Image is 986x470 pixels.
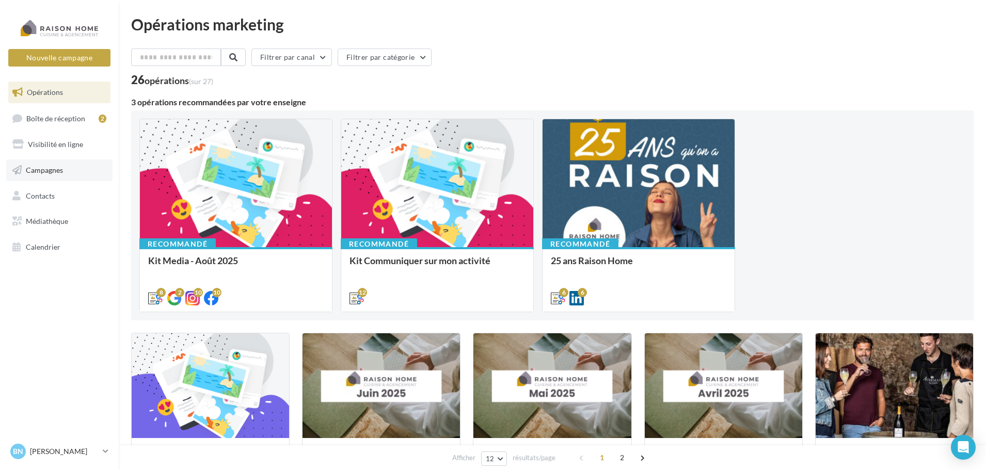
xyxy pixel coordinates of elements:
[452,453,475,463] span: Afficher
[156,288,166,297] div: 8
[6,236,113,258] a: Calendrier
[338,48,432,66] button: Filtrer par catégorie
[341,238,417,250] div: Recommandé
[13,446,23,457] span: Bn
[26,191,55,200] span: Contacts
[131,17,974,32] div: Opérations marketing
[26,114,85,122] span: Boîte de réception
[594,449,610,466] span: 1
[131,98,974,106] div: 3 opérations recommandées par votre enseigne
[251,48,332,66] button: Filtrer par canal
[30,446,99,457] p: [PERSON_NAME]
[189,77,213,86] span: (sur 27)
[175,288,184,297] div: 2
[951,435,976,460] div: Open Intercom Messenger
[99,115,106,123] div: 2
[6,159,113,181] a: Campagnes
[486,455,495,463] span: 12
[551,255,633,266] span: 25 ans Raison Home
[614,449,630,466] span: 2
[6,134,113,155] a: Visibilité en ligne
[26,166,63,174] span: Campagnes
[513,453,555,463] span: résultats/page
[27,88,63,96] span: Opérations
[26,242,60,251] span: Calendrier
[349,255,490,266] span: Kit Communiquer sur mon activité
[8,442,110,461] a: Bn [PERSON_NAME]
[8,49,110,67] button: Nouvelle campagne
[194,288,203,297] div: 10
[542,238,618,250] div: Recommandé
[139,238,216,250] div: Recommandé
[28,140,83,149] span: Visibilité en ligne
[578,288,587,297] div: 6
[131,74,213,86] div: 26
[26,217,68,225] span: Médiathèque
[148,255,238,266] span: Kit Media - Août 2025
[559,288,568,297] div: 6
[6,185,113,207] a: Contacts
[145,76,213,85] div: opérations
[6,210,113,232] a: Médiathèque
[358,288,367,297] div: 12
[212,288,221,297] div: 10
[6,82,113,103] a: Opérations
[481,451,507,466] button: 12
[6,107,113,129] a: Boîte de réception2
